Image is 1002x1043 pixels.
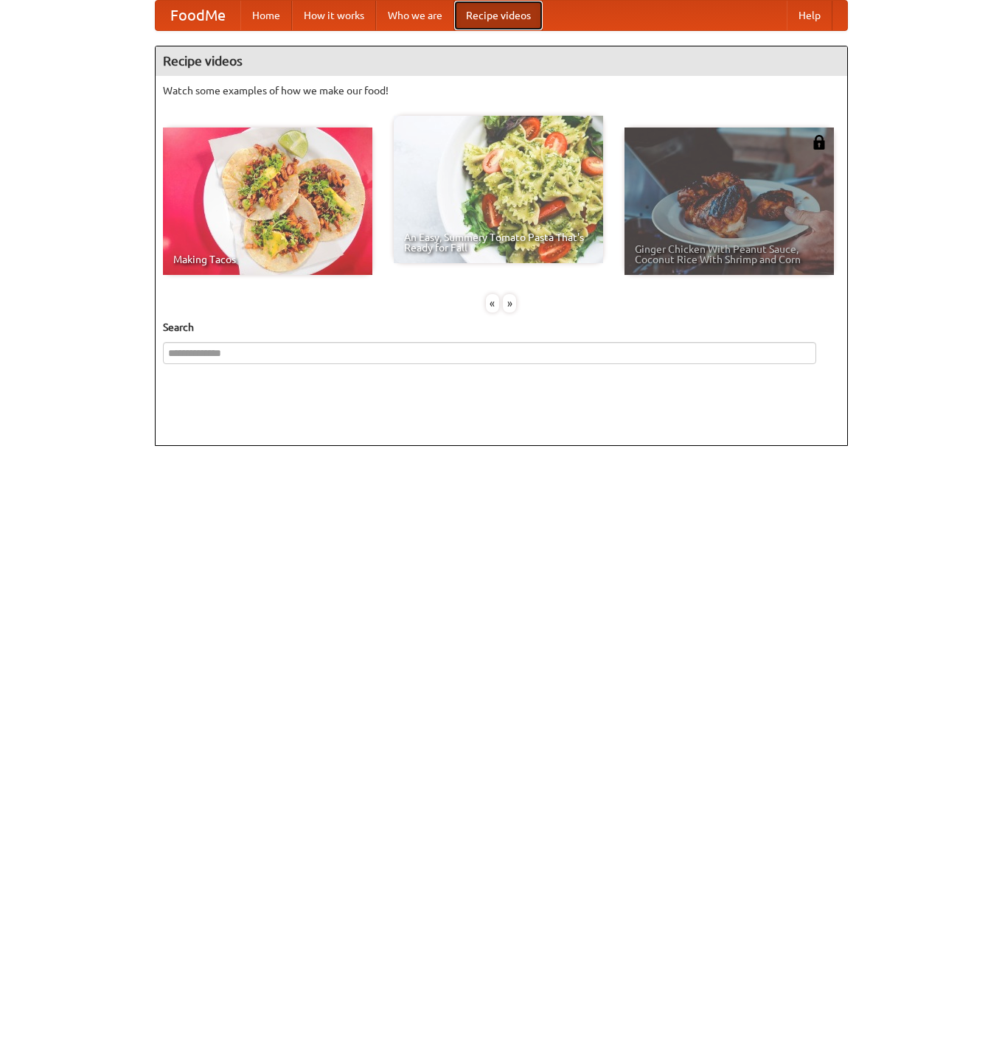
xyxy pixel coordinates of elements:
a: Home [240,1,292,30]
a: Recipe videos [454,1,543,30]
a: Who we are [376,1,454,30]
a: An Easy, Summery Tomato Pasta That's Ready for Fall [394,116,603,263]
h5: Search [163,320,840,335]
img: 483408.png [812,135,827,150]
span: Making Tacos [173,254,362,265]
p: Watch some examples of how we make our food! [163,83,840,98]
h4: Recipe videos [156,46,847,76]
a: Making Tacos [163,128,372,275]
div: » [503,294,516,313]
span: An Easy, Summery Tomato Pasta That's Ready for Fall [404,232,593,253]
a: Help [787,1,832,30]
a: FoodMe [156,1,240,30]
a: How it works [292,1,376,30]
div: « [486,294,499,313]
